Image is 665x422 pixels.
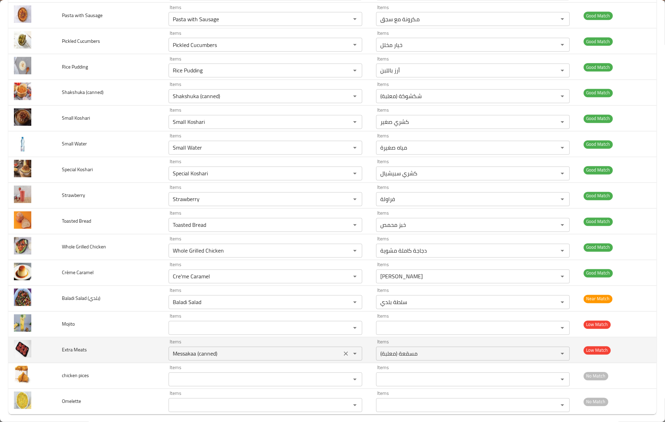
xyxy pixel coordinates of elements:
[350,117,360,127] button: Open
[62,371,89,380] span: chicken pices
[350,194,360,204] button: Open
[62,88,104,97] span: Shakshuka (canned)
[558,40,567,50] button: Open
[14,31,31,49] img: Pickled Cucumbers
[584,141,613,149] span: Good Match
[14,57,31,74] img: Rice Pudding
[14,186,31,203] img: Strawberry
[62,11,103,20] span: Pasta with Sausage
[584,398,608,406] span: No Match
[558,91,567,101] button: Open
[62,320,75,329] span: Mojito
[558,169,567,178] button: Open
[584,63,613,71] span: Good Match
[14,237,31,255] img: Whole Grilled Chicken
[584,269,613,277] span: Good Match
[558,272,567,281] button: Open
[558,194,567,204] button: Open
[14,392,31,409] img: Omelette
[558,246,567,256] button: Open
[558,400,567,410] button: Open
[350,66,360,75] button: Open
[350,40,360,50] button: Open
[14,134,31,152] img: Small Water
[584,38,613,46] span: Good Match
[558,14,567,24] button: Open
[584,166,613,174] span: Good Match
[558,117,567,127] button: Open
[14,366,31,383] img: chicken pices
[350,297,360,307] button: Open
[14,6,31,23] img: Pasta with Sausage
[350,143,360,153] button: Open
[584,192,613,200] span: Good Match
[14,340,31,358] img: Extra Meats
[350,323,360,333] button: Open
[62,345,87,355] span: Extra Meats
[350,246,360,256] button: Open
[584,115,613,123] span: Good Match
[558,66,567,75] button: Open
[62,114,90,123] span: Small Koshari
[62,37,100,46] span: Pickled Cucumbers
[584,12,613,20] span: Good Match
[584,244,613,252] span: Good Match
[62,268,94,277] span: Crème Caramel
[14,109,31,126] img: Small Koshari
[350,169,360,178] button: Open
[62,217,91,226] span: Toasted Bread
[350,400,360,410] button: Open
[558,143,567,153] button: Open
[62,191,85,200] span: Strawberry
[558,375,567,384] button: Open
[584,372,608,380] span: No Match
[584,347,611,355] span: Low Match
[62,294,100,303] span: Baladi Salad (بلدي)
[341,349,351,359] button: Clear
[62,140,87,149] span: Small Water
[350,272,360,281] button: Open
[350,349,360,359] button: Open
[14,314,31,332] img: Mojito
[558,297,567,307] button: Open
[62,165,93,174] span: Special Koshari
[350,220,360,230] button: Open
[584,321,611,329] span: Low Match
[14,289,31,306] img: Baladi Salad (بلدي)
[584,295,613,303] span: Near Match
[350,14,360,24] button: Open
[14,263,31,280] img: Crème Caramel
[14,160,31,177] img: Special Koshari
[584,89,613,97] span: Good Match
[350,91,360,101] button: Open
[558,323,567,333] button: Open
[14,83,31,100] img: Shakshuka (canned)
[62,62,88,71] span: Rice Pudding
[558,220,567,230] button: Open
[558,349,567,359] button: Open
[350,375,360,384] button: Open
[62,397,81,406] span: Omelette
[14,212,31,229] img: Toasted Bread
[584,218,613,226] span: Good Match
[62,242,106,252] span: Whole Grilled Chicken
